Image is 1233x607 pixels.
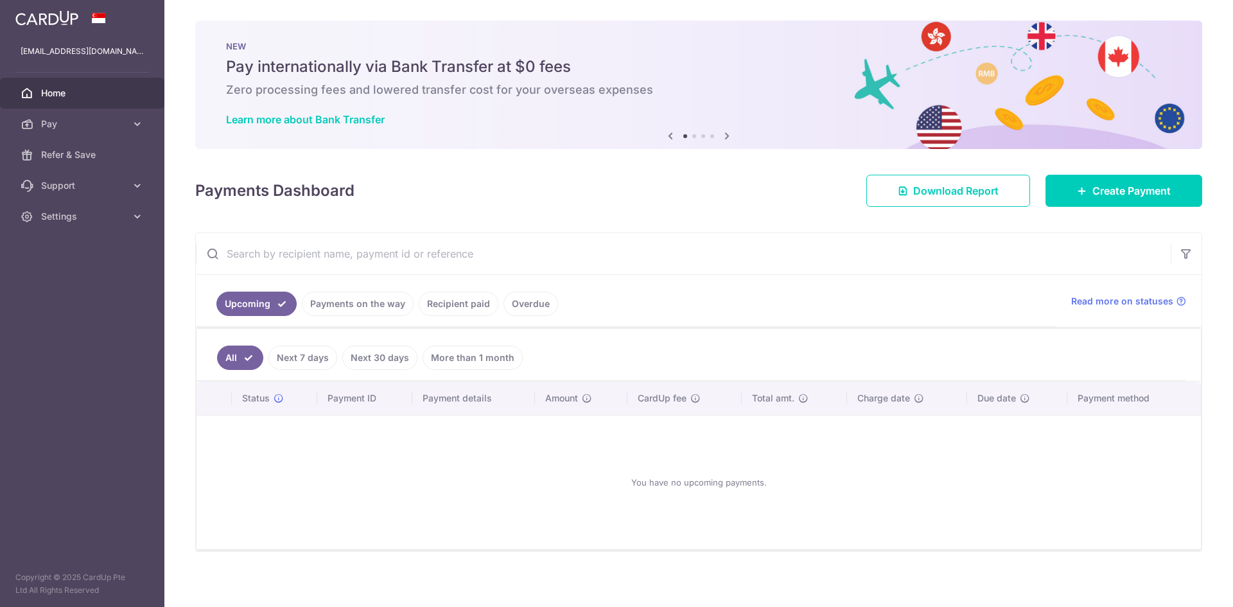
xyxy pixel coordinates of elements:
span: Read more on statuses [1071,295,1173,308]
span: Home [41,87,126,100]
a: Download Report [866,175,1030,207]
span: Pay [41,118,126,130]
img: CardUp [15,10,78,26]
span: Status [242,392,270,405]
img: Bank transfer banner [195,21,1202,149]
th: Payment method [1067,382,1201,415]
div: You have no upcoming payments. [212,426,1185,539]
span: Create Payment [1092,183,1171,198]
span: Refer & Save [41,148,126,161]
span: Settings [41,210,126,223]
p: [EMAIL_ADDRESS][DOMAIN_NAME] [21,45,144,58]
span: Amount [545,392,578,405]
input: Search by recipient name, payment id or reference [196,233,1171,274]
a: All [217,346,263,370]
a: Next 7 days [268,346,337,370]
p: NEW [226,41,1171,51]
a: Payments on the way [302,292,414,316]
th: Payment details [412,382,536,415]
a: Create Payment [1045,175,1202,207]
span: Download Report [913,183,999,198]
h5: Pay internationally via Bank Transfer at $0 fees [226,57,1171,77]
span: Charge date [857,392,910,405]
a: Read more on statuses [1071,295,1186,308]
span: CardUp fee [638,392,686,405]
a: Next 30 days [342,346,417,370]
span: Due date [977,392,1016,405]
a: More than 1 month [423,346,523,370]
th: Payment ID [317,382,412,415]
h6: Zero processing fees and lowered transfer cost for your overseas expenses [226,82,1171,98]
a: Upcoming [216,292,297,316]
span: Support [41,179,126,192]
h4: Payments Dashboard [195,179,354,202]
a: Overdue [503,292,558,316]
a: Learn more about Bank Transfer [226,113,385,126]
span: Total amt. [752,392,794,405]
a: Recipient paid [419,292,498,316]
